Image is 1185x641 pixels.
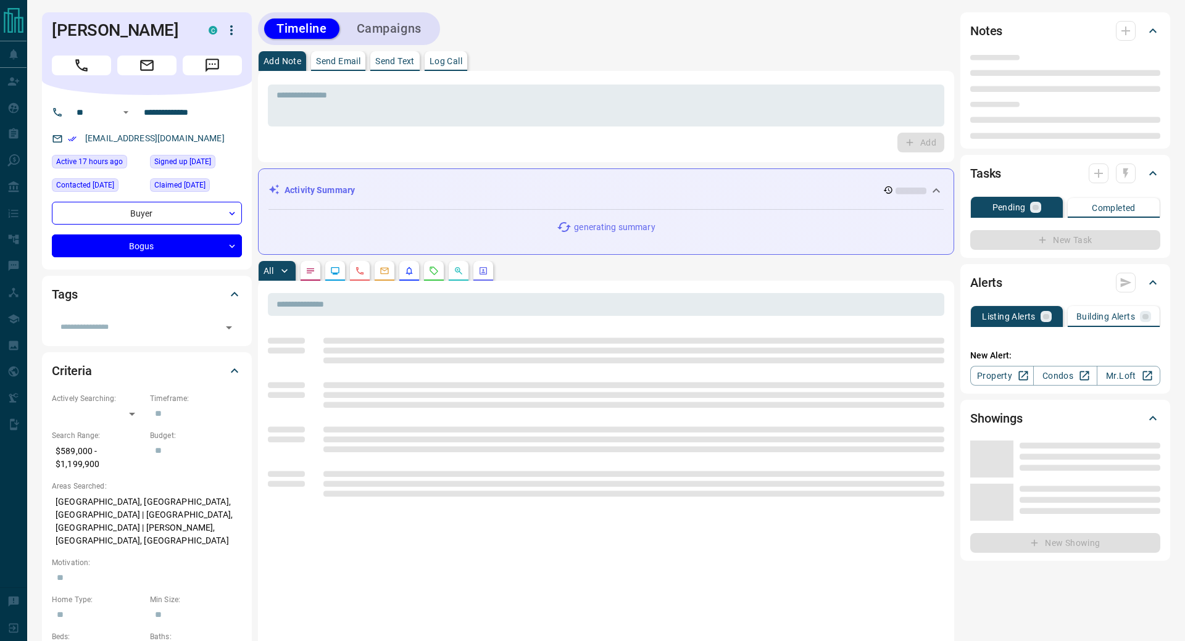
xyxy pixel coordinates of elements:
[150,594,242,605] p: Min Size:
[970,268,1160,297] div: Alerts
[970,403,1160,433] div: Showings
[220,319,238,336] button: Open
[430,57,462,65] p: Log Call
[52,492,242,551] p: [GEOGRAPHIC_DATA], [GEOGRAPHIC_DATA], [GEOGRAPHIC_DATA] | [GEOGRAPHIC_DATA], [GEOGRAPHIC_DATA] | ...
[52,594,144,605] p: Home Type:
[970,349,1160,362] p: New Alert:
[117,56,177,75] span: Email
[970,16,1160,46] div: Notes
[52,56,111,75] span: Call
[429,266,439,276] svg: Requests
[355,266,365,276] svg: Calls
[264,19,339,39] button: Timeline
[970,366,1034,386] a: Property
[52,557,242,568] p: Motivation:
[1076,312,1135,321] p: Building Alerts
[209,26,217,35] div: condos.ca
[52,393,144,404] p: Actively Searching:
[52,279,242,309] div: Tags
[52,155,144,172] div: Mon Oct 13 2025
[52,361,92,381] h2: Criteria
[330,266,340,276] svg: Lead Browsing Activity
[970,163,1001,183] h2: Tasks
[970,273,1002,292] h2: Alerts
[52,481,242,492] p: Areas Searched:
[52,356,242,386] div: Criteria
[1097,366,1160,386] a: Mr.Loft
[52,284,77,304] h2: Tags
[52,20,190,40] h1: [PERSON_NAME]
[970,21,1002,41] h2: Notes
[150,393,242,404] p: Timeframe:
[154,179,206,191] span: Claimed [DATE]
[56,179,114,191] span: Contacted [DATE]
[478,266,488,276] svg: Agent Actions
[982,312,1036,321] p: Listing Alerts
[454,266,464,276] svg: Opportunities
[970,159,1160,188] div: Tasks
[268,179,944,202] div: Activity Summary
[375,57,415,65] p: Send Text
[264,267,273,275] p: All
[316,57,360,65] p: Send Email
[52,202,242,225] div: Buyer
[56,155,123,168] span: Active 17 hours ago
[970,408,1023,428] h2: Showings
[574,221,655,234] p: generating summary
[183,56,242,75] span: Message
[150,155,242,172] div: Wed Jun 04 2025
[85,133,225,143] a: [EMAIL_ADDRESS][DOMAIN_NAME]
[52,234,242,257] div: Bogus
[52,430,144,441] p: Search Range:
[118,105,133,120] button: Open
[68,134,77,143] svg: Email Verified
[52,441,144,474] p: $589,000 - $1,199,900
[1033,366,1097,386] a: Condos
[285,184,355,197] p: Activity Summary
[264,57,301,65] p: Add Note
[150,430,242,441] p: Budget:
[404,266,414,276] svg: Listing Alerts
[1092,204,1136,212] p: Completed
[154,155,211,168] span: Signed up [DATE]
[344,19,434,39] button: Campaigns
[380,266,389,276] svg: Emails
[306,266,315,276] svg: Notes
[52,178,144,196] div: Thu Oct 09 2025
[992,203,1026,212] p: Pending
[150,178,242,196] div: Thu Oct 09 2025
